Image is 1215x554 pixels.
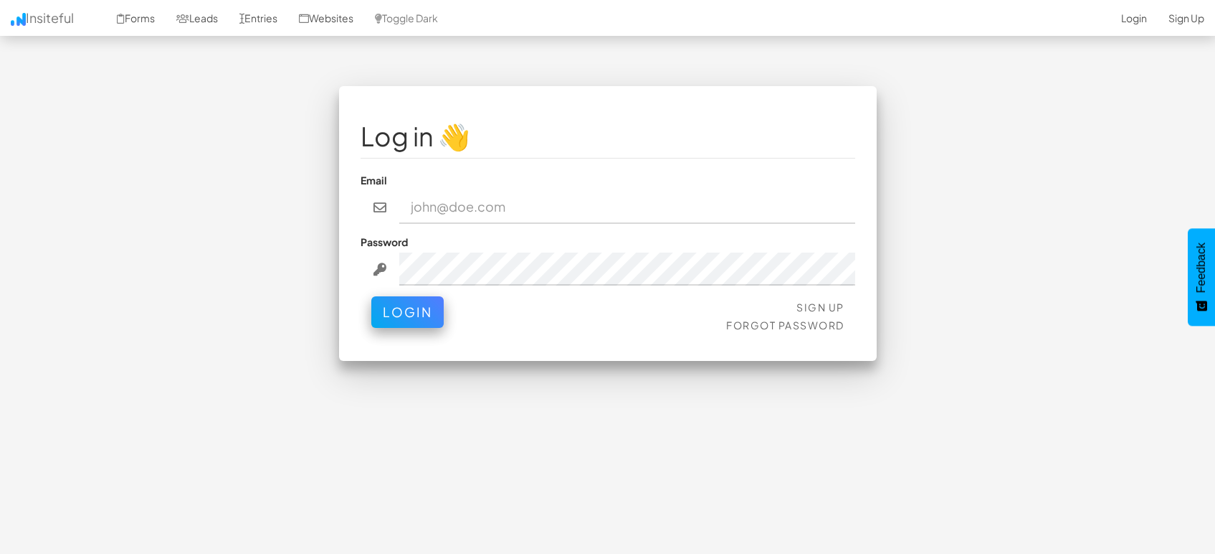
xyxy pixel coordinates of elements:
a: Sign Up [796,301,844,314]
a: Forgot Password [726,319,844,332]
label: Email [361,173,387,187]
span: Feedback [1195,243,1208,293]
input: john@doe.com [399,191,855,224]
h1: Log in 👋 [361,122,855,151]
button: Feedback - Show survey [1188,228,1215,326]
img: icon.png [11,13,26,26]
button: Login [371,296,444,328]
label: Password [361,235,408,249]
